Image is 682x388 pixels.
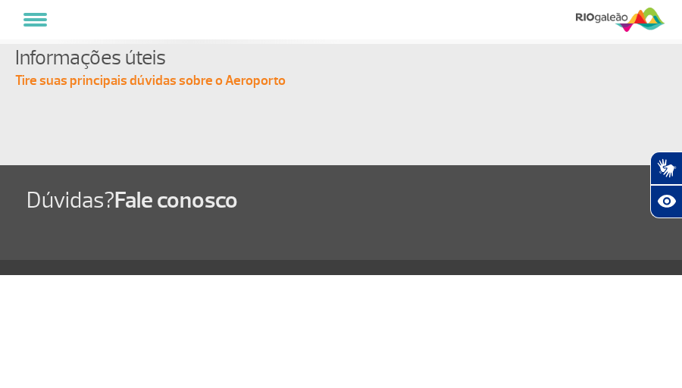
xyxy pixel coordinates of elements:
div: Plugin de acessibilidade da Hand Talk. [650,152,682,218]
h1: Dúvidas? [27,186,682,215]
span: Fale conosco [114,186,238,214]
button: Abrir recursos assistivos. [650,185,682,218]
h4: Informações úteis [15,44,682,72]
p: Tire suas principais dúvidas sobre o Aeroporto [15,72,682,90]
button: Abrir tradutor de língua de sinais. [650,152,682,185]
